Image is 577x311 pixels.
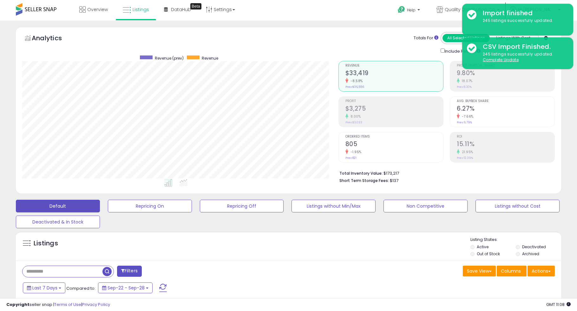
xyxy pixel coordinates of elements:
span: Compared to: [66,285,95,291]
div: 245 listings successfully updated. [478,18,568,24]
span: Overview [87,6,108,13]
a: Privacy Policy [82,301,110,308]
button: Listings without Cost [475,200,560,212]
span: DataHub [171,6,191,13]
span: ROI [457,135,554,139]
button: Deactivated & In Stock [16,216,100,228]
label: Archived [522,251,539,256]
small: 8.00% [348,114,361,119]
button: Repricing Off [200,200,284,212]
b: Total Inventory Value: [339,171,383,176]
a: Help [393,1,426,21]
label: Out of Stock [477,251,500,256]
button: Columns [497,266,527,276]
button: Actions [528,266,555,276]
div: Include Returns [436,47,488,55]
small: Prev: 12.39% [457,156,473,160]
small: Prev: $3,033 [345,120,362,124]
span: Profit [PERSON_NAME] [457,64,554,68]
u: Complete Update [483,57,519,62]
p: Listing States: [470,237,561,243]
div: Import finished [478,9,568,18]
small: -8.58% [348,79,363,83]
h2: $33,419 [345,69,443,78]
small: Prev: 6.79% [457,120,472,124]
span: Revenue (prev) [155,55,184,61]
div: seller snap | | [6,302,110,308]
a: Terms of Use [54,301,81,308]
button: All Selected Listings [443,34,490,42]
span: Columns [501,268,521,274]
div: 245 listings successfully updated. [478,51,568,63]
i: Get Help [397,6,405,14]
span: Listings [133,6,149,13]
span: Avg. Buybox Share [457,100,554,103]
button: Repricing On [108,200,192,212]
strong: Copyright [6,301,30,308]
h2: $3,275 [345,105,443,113]
span: Revenue [345,64,443,68]
label: Deactivated [522,244,546,249]
button: Save View [463,266,496,276]
h2: 6.27% [457,105,554,113]
small: 18.07% [460,79,473,83]
small: Prev: 8.30% [457,85,472,89]
button: Last 7 Days [23,282,65,293]
label: Active [477,244,488,249]
h2: 15.11% [457,140,554,149]
div: Tooltip anchor [190,3,201,10]
span: Last 7 Days [32,285,57,291]
li: $173,217 [339,169,550,177]
button: Sep-22 - Sep-28 [98,282,153,293]
span: Profit [345,100,443,103]
span: Ordered Items [345,135,443,139]
button: Listings without Min/Max [292,200,376,212]
small: -1.95% [348,150,362,154]
small: 21.95% [460,150,473,154]
span: $137 [390,178,398,184]
div: CSV Import Finished. [478,42,568,51]
b: Short Term Storage Fees: [339,178,389,183]
button: Default [16,200,100,212]
small: Prev: 821 [345,156,357,160]
h2: 805 [345,140,443,149]
h5: Listings [34,239,58,248]
div: Totals For [414,35,438,41]
span: Quality Distribution Co [445,6,495,13]
span: Revenue [202,55,218,61]
button: Non Competitive [384,200,468,212]
span: Help [407,7,416,13]
h5: Analytics [32,34,74,44]
h2: 9.80% [457,69,554,78]
span: 2025-10-6 11:08 GMT [546,301,571,308]
small: -7.66% [460,114,474,119]
button: Filters [117,266,142,277]
small: Prev: $36,556 [345,85,364,89]
span: Sep-22 - Sep-28 [108,285,145,291]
